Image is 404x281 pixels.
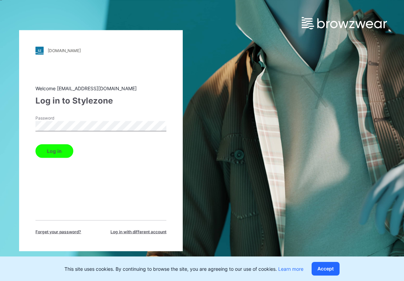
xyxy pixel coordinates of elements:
label: Password [35,115,83,121]
button: Accept [312,262,340,276]
p: This site uses cookies. By continuing to browse the site, you are agreeing to our use of cookies. [64,265,303,272]
div: Log in to Stylezone [35,94,166,107]
div: Welcome [EMAIL_ADDRESS][DOMAIN_NAME] [35,84,166,92]
button: Log in [35,144,73,158]
img: stylezone-logo.562084cfcfab977791bfbf7441f1a819.svg [35,46,44,54]
a: Learn more [278,266,303,272]
div: [DOMAIN_NAME] [48,48,81,53]
span: Log in with different account [110,229,166,235]
span: Forget your password? [35,229,81,235]
img: browzwear-logo.e42bd6dac1945053ebaf764b6aa21510.svg [302,17,387,29]
a: [DOMAIN_NAME] [35,46,166,54]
